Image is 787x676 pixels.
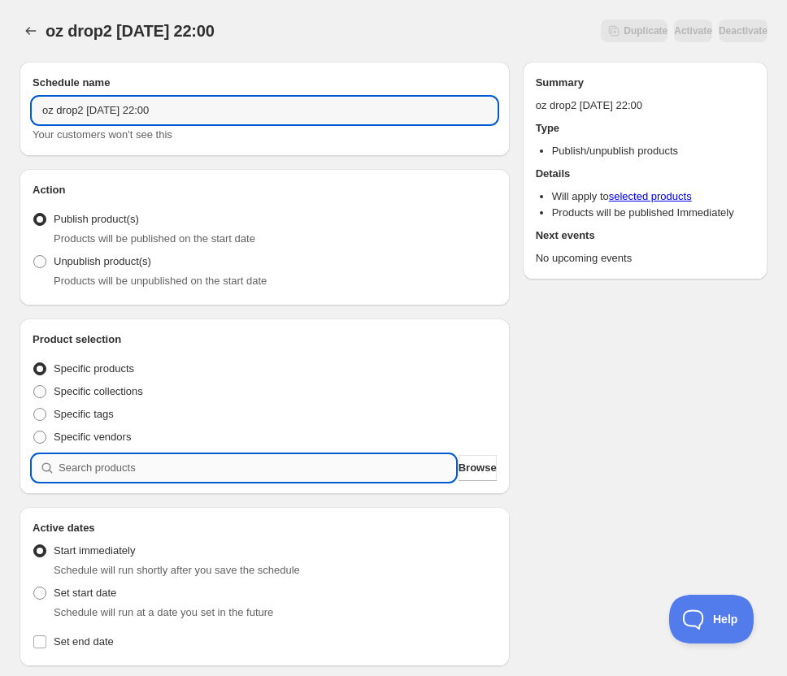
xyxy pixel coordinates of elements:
[54,431,131,443] span: Specific vendors
[459,455,497,481] button: Browse
[54,587,116,599] span: Set start date
[54,213,139,225] span: Publish product(s)
[54,385,143,397] span: Specific collections
[33,128,172,141] span: Your customers won't see this
[33,520,497,536] h2: Active dates
[54,232,255,245] span: Products will be published on the start date
[536,227,754,244] h2: Next events
[459,460,497,476] span: Browse
[33,182,497,198] h2: Action
[536,250,754,266] p: No upcoming events
[552,205,754,221] li: Products will be published Immediately
[536,75,754,91] h2: Summary
[552,188,754,205] li: Will apply to
[54,255,151,267] span: Unpublish product(s)
[536,166,754,182] h2: Details
[54,606,273,618] span: Schedule will run at a date you set in the future
[54,564,300,576] span: Schedule will run shortly after you save the schedule
[54,635,114,648] span: Set end date
[669,595,754,643] iframe: Toggle Customer Support
[54,408,114,420] span: Specific tags
[59,455,455,481] input: Search products
[609,190,692,202] a: selected products
[20,19,42,42] button: Schedules
[54,362,134,375] span: Specific products
[552,143,754,159] li: Publish/unpublish products
[33,331,497,348] h2: Product selection
[33,75,497,91] h2: Schedule name
[54,544,135,557] span: Start immediately
[46,22,215,40] span: oz drop2 [DATE] 22:00
[536,97,754,114] p: oz drop2 [DATE] 22:00
[54,275,267,287] span: Products will be unpublished on the start date
[536,120,754,136] h2: Type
